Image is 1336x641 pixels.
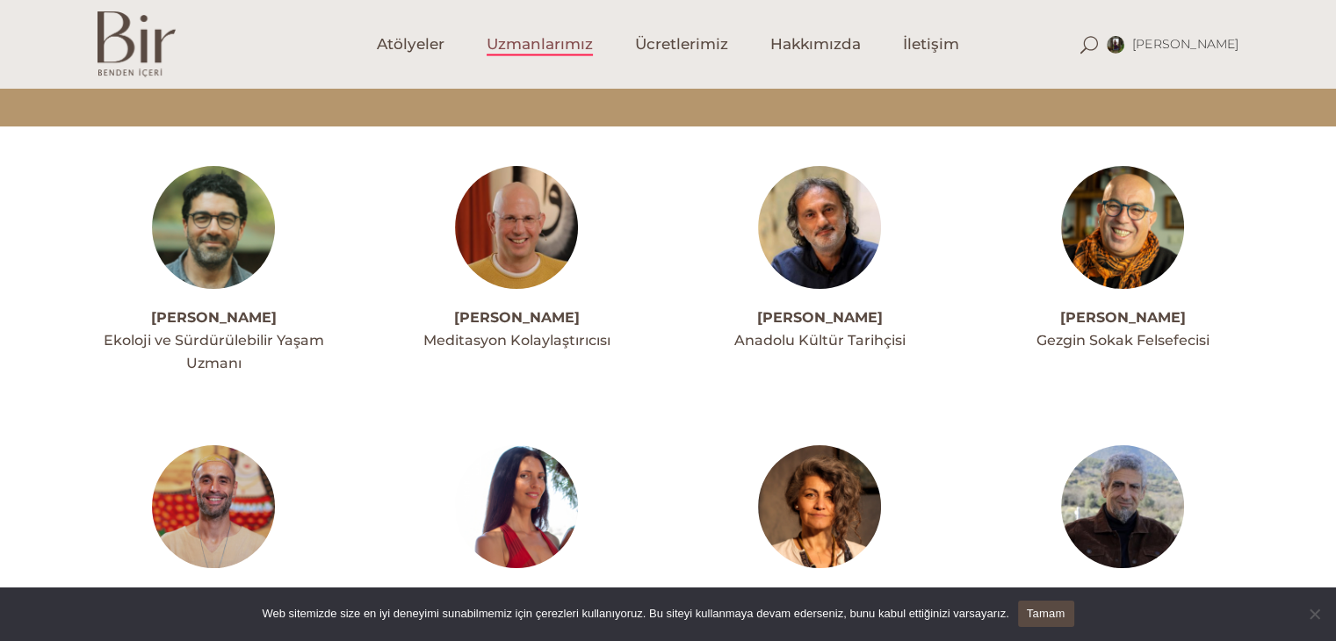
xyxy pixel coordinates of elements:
[903,34,959,54] span: İletişim
[635,34,728,54] span: Ücretlerimiz
[757,309,883,326] a: [PERSON_NAME]
[734,332,906,349] span: Anadolu Kültür Tarihçisi
[151,309,277,326] a: [PERSON_NAME]
[152,445,275,568] img: alperakprofil-300x300.jpg
[487,34,593,54] span: Uzmanlarımız
[1018,601,1074,627] a: Tamam
[770,34,861,54] span: Hakkımızda
[1132,36,1239,52] span: [PERSON_NAME]
[104,332,324,371] span: Ekoloji ve Sürdürülebilir Yaşam Uzmanı
[454,309,580,326] a: [PERSON_NAME]
[758,445,881,568] img: arbilprofilfoto-300x300.jpg
[1060,309,1186,326] a: [PERSON_NAME]
[758,166,881,289] img: Ali_Canip_Olgunlu_003_copy-300x300.jpg
[377,34,444,54] span: Atölyeler
[455,445,578,568] img: amberprofil1-300x300.jpg
[1061,166,1184,289] img: alinakiprofil--300x300.jpg
[1305,605,1323,623] span: Hayır
[262,605,1008,623] span: Web sitemizde size en iyi deneyimi sunabilmemiz için çerezleri kullanıyoruz. Bu siteyi kullanmaya...
[152,166,275,289] img: ahmetacarprofil--300x300.jpg
[1036,332,1210,349] span: Gezgin Sokak Felsefecisi
[455,166,578,289] img: meditasyon-ahmet-1-300x300.jpg
[1107,36,1124,54] img: inbound5720259253010107926.jpg
[1061,445,1184,568] img: Koray_Arham_Mincinozlu_002_copy-300x300.jpg
[423,332,610,349] span: Meditasyon Kolaylaştırıcısı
